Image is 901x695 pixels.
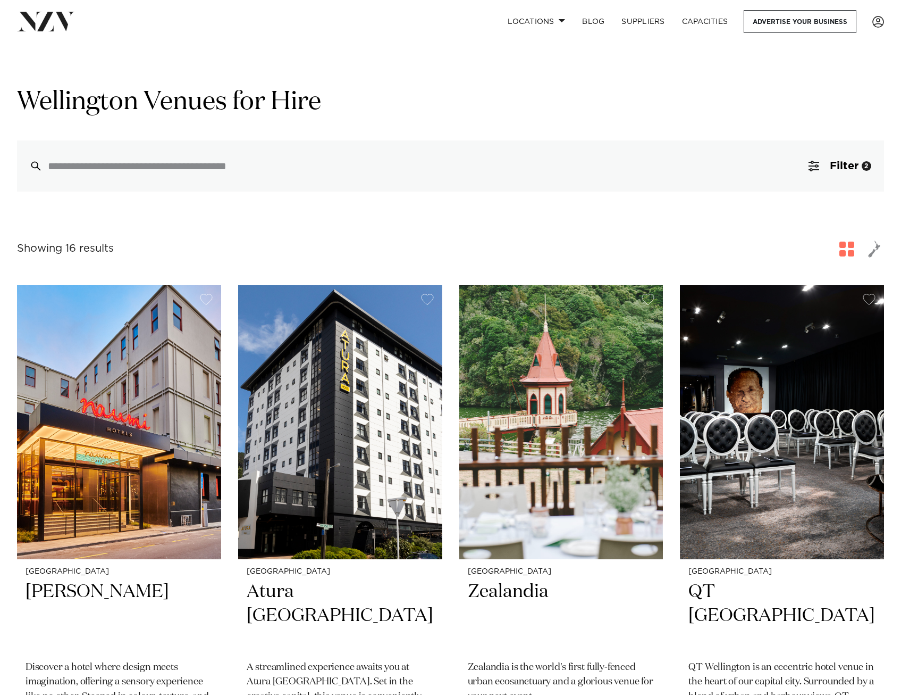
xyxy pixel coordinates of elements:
button: Filter2 [796,140,884,192]
div: Showing 16 results [17,241,114,257]
h2: Atura [GEOGRAPHIC_DATA] [247,580,434,652]
img: nzv-logo.png [17,12,75,31]
small: [GEOGRAPHIC_DATA] [468,568,655,576]
a: Advertise your business [744,10,856,33]
h2: QT [GEOGRAPHIC_DATA] [688,580,875,652]
h1: Wellington Venues for Hire [17,86,884,119]
a: Locations [499,10,574,33]
small: [GEOGRAPHIC_DATA] [688,568,875,576]
a: Capacities [673,10,737,33]
img: Rātā Cafe at Zealandia [459,285,663,559]
a: SUPPLIERS [613,10,673,33]
small: [GEOGRAPHIC_DATA] [26,568,213,576]
a: BLOG [574,10,613,33]
h2: Zealandia [468,580,655,652]
h2: [PERSON_NAME] [26,580,213,652]
small: [GEOGRAPHIC_DATA] [247,568,434,576]
div: 2 [862,161,871,171]
span: Filter [830,161,858,171]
